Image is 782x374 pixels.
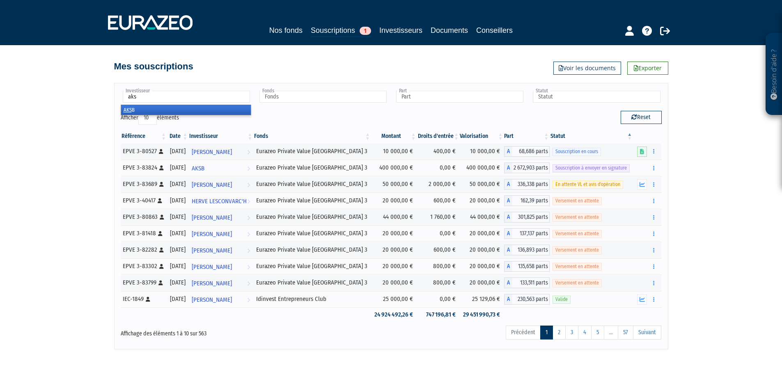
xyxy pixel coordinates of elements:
i: [Français] Personne physique [159,248,164,252]
td: 20 000,00 € [371,258,417,275]
div: EPVE 3-80863 [123,213,165,221]
td: 0,00 € [417,291,460,307]
div: A - Eurazeo Private Value Europe 3 [504,245,550,255]
div: A - Eurazeo Private Value Europe 3 [504,278,550,288]
td: 2 000,00 € [417,176,460,193]
td: 50 000,00 € [460,176,504,193]
i: [Français] Personne physique [159,149,163,154]
span: HERVE LESCONVARC'H [192,194,247,209]
span: A [504,261,512,272]
span: 301,825 parts [512,212,550,223]
span: Versement en attente [553,279,602,287]
a: Voir les documents [553,62,621,75]
td: 20 000,00 € [460,193,504,209]
td: 0,00 € [417,225,460,242]
i: [Français] Personne physique [146,297,150,302]
a: [PERSON_NAME] [188,291,253,307]
span: [PERSON_NAME] [192,276,232,291]
span: [PERSON_NAME] [192,177,232,193]
a: 3 [565,326,578,340]
div: [DATE] [170,196,186,205]
span: 135,658 parts [512,261,550,272]
span: 2 672,903 parts [512,163,550,173]
span: [PERSON_NAME] [192,227,232,242]
select: Afficheréléments [138,111,157,125]
span: A [504,179,512,190]
td: 20 000,00 € [460,225,504,242]
td: 25 129,06 € [460,291,504,307]
i: Voir l'investisseur [247,276,250,291]
span: AKSB [192,161,204,176]
th: Montant: activer pour trier la colonne par ordre croissant [371,129,417,143]
div: EPVE 3-40417 [123,196,165,205]
td: 20 000,00 € [371,275,417,291]
span: 230,563 parts [512,294,550,305]
div: EPVE 3-80527 [123,147,165,156]
td: 20 000,00 € [371,193,417,209]
div: Eurazeo Private Value [GEOGRAPHIC_DATA] 3 [256,163,368,172]
span: [PERSON_NAME] [192,259,232,275]
div: Idinvest Entrepreneurs Club [256,295,368,303]
td: 400,00 € [417,143,460,160]
td: 44 000,00 € [460,209,504,225]
span: A [504,278,512,288]
a: HERVE LESCONVARC'H [188,193,253,209]
td: 10 000,00 € [371,143,417,160]
div: EPVE 3-83824 [123,163,165,172]
div: Eurazeo Private Value [GEOGRAPHIC_DATA] 3 [256,246,368,254]
div: [DATE] [170,262,186,271]
a: Documents [431,25,468,36]
i: [Français] Personne physique [158,231,163,236]
span: 137,137 parts [512,228,550,239]
td: 50 000,00 € [371,176,417,193]
th: Date: activer pour trier la colonne par ordre croissant [167,129,188,143]
div: [DATE] [170,163,186,172]
td: 400 000,00 € [371,160,417,176]
a: [PERSON_NAME] [188,143,253,160]
i: [Français] Personne physique [159,165,164,170]
div: A - Eurazeo Private Value Europe 3 [504,163,550,173]
a: AKSB [188,160,253,176]
span: Valide [553,296,571,303]
span: Versement en attente [553,213,602,221]
div: Eurazeo Private Value [GEOGRAPHIC_DATA] 3 [256,213,368,221]
a: [PERSON_NAME] [188,242,253,258]
td: 600,00 € [417,193,460,209]
span: A [504,146,512,157]
div: A - Eurazeo Private Value Europe 3 [504,228,550,239]
span: Versement en attente [553,230,602,238]
div: Eurazeo Private Value [GEOGRAPHIC_DATA] 3 [256,229,368,238]
a: [PERSON_NAME] [188,258,253,275]
div: A - Eurazeo Private Value Europe 3 [504,146,550,157]
td: 10 000,00 € [460,143,504,160]
div: [DATE] [170,147,186,156]
img: 1732889491-logotype_eurazeo_blanc_rvb.png [108,15,193,30]
th: Valorisation: activer pour trier la colonne par ordre croissant [460,129,504,143]
span: Versement en attente [553,263,602,271]
div: A - Idinvest Entrepreneurs Club [504,294,550,305]
span: [PERSON_NAME] [192,145,232,160]
a: 1 [540,326,553,340]
div: [DATE] [170,295,186,303]
i: Voir l'investisseur [247,210,250,225]
div: Eurazeo Private Value [GEOGRAPHIC_DATA] 3 [256,278,368,287]
i: Voir l'investisseur [247,194,250,209]
div: A - Eurazeo Private Value Europe 3 [504,261,550,272]
i: [Français] Personne physique [159,264,164,269]
td: 20 000,00 € [460,275,504,291]
span: Versement en attente [553,246,602,254]
span: 1 [360,27,371,35]
span: A [504,163,512,173]
i: Voir l'investisseur [247,259,250,275]
i: [Français] Personne physique [159,182,164,187]
th: Investisseur: activer pour trier la colonne par ordre croissant [188,129,253,143]
span: 162,39 parts [512,195,550,206]
span: [PERSON_NAME] [192,243,232,258]
span: Souscription à envoyer en signature [553,164,630,172]
div: [DATE] [170,278,186,287]
div: EPVE 3-83689 [123,180,165,188]
span: En attente VL et avis d'opération [553,181,623,188]
i: [Français] Personne physique [158,280,163,285]
span: 133,511 parts [512,278,550,288]
td: 0,00 € [417,160,460,176]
